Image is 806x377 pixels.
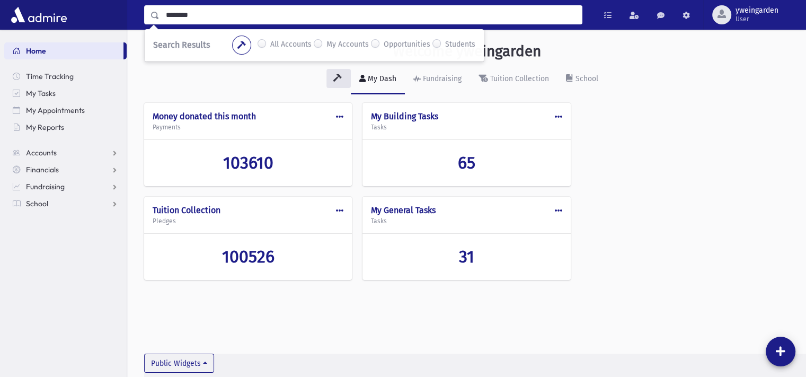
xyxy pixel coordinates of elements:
[26,122,64,132] span: My Reports
[405,65,470,94] a: Fundraising
[4,161,127,178] a: Financials
[4,68,127,85] a: Time Tracking
[26,165,59,174] span: Financials
[4,144,127,161] a: Accounts
[153,205,343,215] h4: Tuition Collection
[26,106,85,115] span: My Appointments
[371,247,562,267] a: 31
[371,111,562,121] h4: My Building Tasks
[222,247,274,267] span: 100526
[270,39,312,51] label: All Accounts
[445,39,475,51] label: Students
[4,119,127,136] a: My Reports
[458,153,475,173] span: 65
[371,217,562,225] h5: Tasks
[4,178,127,195] a: Fundraising
[153,124,343,131] h5: Payments
[459,247,474,267] span: 31
[223,153,273,173] span: 103610
[8,4,69,25] img: AdmirePro
[488,74,549,83] div: Tuition Collection
[421,74,462,83] div: Fundraising
[153,153,343,173] a: 103610
[470,65,557,94] a: Tuition Collection
[153,111,343,121] h4: Money donated this month
[736,15,778,23] span: User
[371,124,562,131] h5: Tasks
[557,65,607,94] a: School
[371,153,562,173] a: 65
[4,102,127,119] a: My Appointments
[26,182,65,191] span: Fundraising
[366,74,396,83] div: My Dash
[736,6,778,15] span: yweingarden
[26,199,48,208] span: School
[153,217,343,225] h5: Pledges
[4,85,127,102] a: My Tasks
[160,5,582,24] input: Search
[26,72,74,81] span: Time Tracking
[371,205,562,215] h4: My General Tasks
[4,195,127,212] a: School
[153,40,210,50] span: Search Results
[26,46,46,56] span: Home
[573,74,598,83] div: School
[384,39,430,51] label: Opportunities
[4,42,123,59] a: Home
[144,354,214,373] button: Public Widgets
[26,148,57,157] span: Accounts
[351,65,405,94] a: My Dash
[26,89,56,98] span: My Tasks
[326,39,369,51] label: My Accounts
[153,247,343,267] a: 100526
